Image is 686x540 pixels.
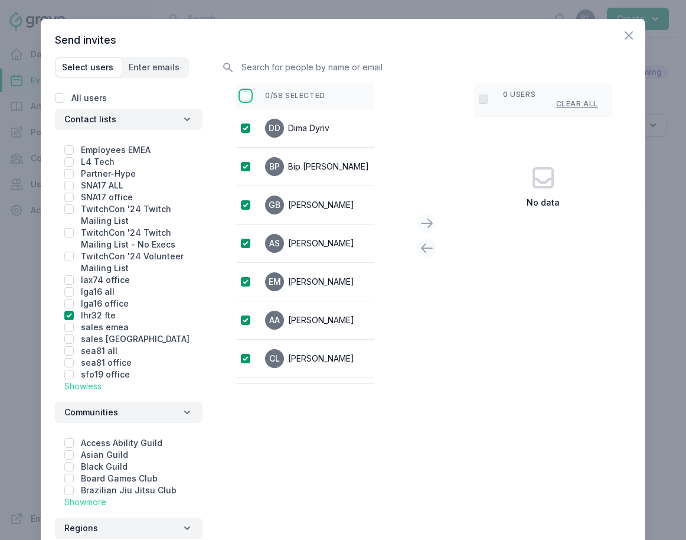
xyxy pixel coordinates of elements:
th: 0 users [489,83,612,116]
input: Search for people by name or email [222,57,631,77]
th: 0/58 selected [251,83,437,109]
label: lhr32 fte [81,310,116,320]
label: TwitchCon '24 Volunteer Mailing List [81,251,184,273]
button: Regions [55,518,202,539]
span: GB [269,201,280,209]
label: Employees EMEA [81,145,151,155]
span: Select users [62,61,113,73]
label: Board Games Club [81,473,158,483]
h3: No data [455,197,631,209]
span: EM [269,278,281,286]
span: CL [269,354,280,363]
button: Communities [55,402,202,423]
button: Contact lists [55,109,202,130]
label: sales emea [81,322,129,332]
label: sfo19 office [81,369,130,379]
button: Enter emails [123,58,188,77]
div: [PERSON_NAME] [288,276,354,288]
h3: Send invites [55,33,631,47]
span: BP [269,162,280,171]
label: lga16 all [81,287,115,297]
div: Bip [PERSON_NAME] [288,161,369,173]
span: Enter emails [129,61,179,73]
span: Communities [64,406,118,418]
span: DD [269,124,280,132]
label: lax74 office [81,275,130,285]
a: Clear all [556,99,598,109]
label: sales [GEOGRAPHIC_DATA] [81,334,190,344]
label: TwitchCon '24 Twitch Mailing List - No Execs [81,227,175,249]
label: Black Guild [81,461,128,471]
div: [PERSON_NAME] [288,353,354,365]
label: Asian Guild [81,450,128,460]
label: All users [71,93,107,103]
label: Access Ability Guild [81,438,162,448]
div: [PERSON_NAME] [288,314,354,326]
label: L4 Tech [81,157,115,167]
span: Regions [64,522,98,534]
div: [PERSON_NAME] [288,238,354,249]
label: lga16 office [81,298,129,308]
span: Contact lists [64,113,116,125]
span: AS [269,239,280,248]
label: SNA17 office [81,192,133,202]
label: sea81 all [81,346,117,356]
span: AA [269,316,280,324]
label: sea81 office [81,357,132,367]
button: Select users [56,58,122,77]
div: [PERSON_NAME] [288,199,354,211]
a: Show more [64,497,106,507]
div: Dima Dyriv [288,122,329,134]
label: Partner-Hype [81,168,136,178]
label: TwitchCon '24 Twitch Mailing List [81,204,171,226]
label: Brazilian Jiu Jitsu Club [81,485,177,495]
label: SNA17 ALL [81,180,123,190]
a: Show less [64,381,102,391]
